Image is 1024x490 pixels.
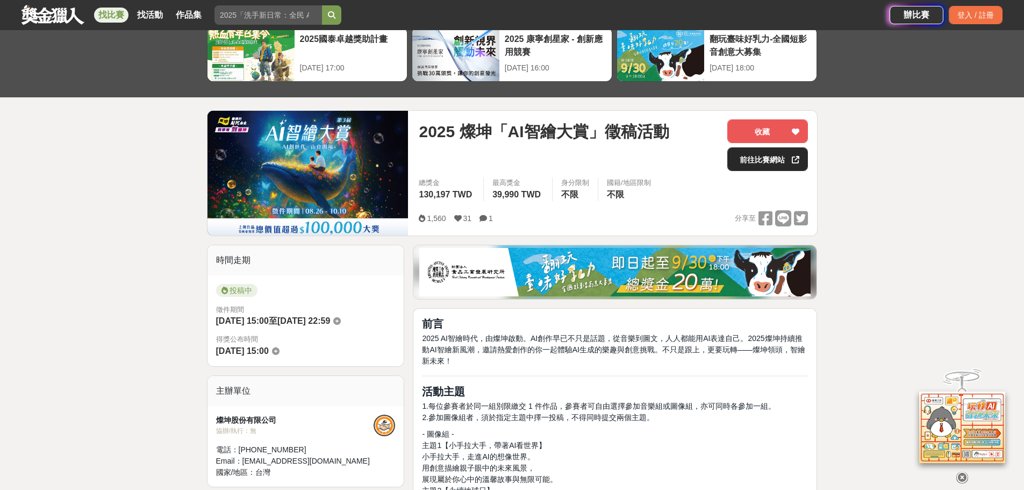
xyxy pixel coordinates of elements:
a: 找比賽 [94,8,128,23]
strong: 活動主題 [422,386,465,397]
a: 2025 康寧創星家 - 創新應用競賽[DATE] 16:00 [412,27,612,82]
div: [DATE] 16:00 [505,62,606,74]
div: 燦坤股份有限公司 [216,415,374,426]
div: 時間走期 [207,245,404,275]
span: 用創意描繪親子眼中的未來風景， [422,464,535,472]
input: 2025「洗手新日常：全民 ALL IN」洗手歌全台徵選 [214,5,322,25]
span: 台灣 [255,468,270,477]
div: 2025 康寧創星家 - 創新應用競賽 [505,33,606,57]
div: Email： [EMAIL_ADDRESS][DOMAIN_NAME] [216,456,374,467]
div: [DATE] 17:00 [300,62,402,74]
span: 至 [269,316,277,325]
span: 31 [463,214,472,223]
span: 不限 [607,190,624,199]
div: 登入 / 註冊 [949,6,1002,24]
span: 國家/地區： [216,468,256,477]
img: Cover Image [207,111,409,235]
a: 找活動 [133,8,167,23]
span: [DATE] 22:59 [277,316,330,325]
span: 得獎公布時間 [216,334,396,345]
img: 1c81a89c-c1b3-4fd6-9c6e-7d29d79abef5.jpg [419,248,811,296]
button: 收藏 [727,119,808,143]
span: [DATE] 15:00 [216,346,269,356]
span: 39,990 TWD [492,190,541,199]
a: 翻玩臺味好乳力-全國短影音創意大募集[DATE] 18:00 [617,27,817,82]
div: 2025國泰卓越獎助計畫 [300,33,402,57]
div: [DATE] 18:00 [710,62,811,74]
span: 主題1【小手拉大手，帶著AI看世界】 [422,441,546,450]
div: 協辦/執行： 無 [216,426,374,436]
span: 最高獎金 [492,177,543,188]
a: 辦比賽 [890,6,943,24]
div: 電話： [PHONE_NUMBER] [216,444,374,456]
span: 分享至 [735,210,756,226]
div: 主辦單位 [207,376,404,406]
div: 國籍/地區限制 [607,177,651,188]
a: 作品集 [171,8,206,23]
span: 不限 [561,190,578,199]
span: [DATE] 15:00 [216,316,269,325]
div: 翻玩臺味好乳力-全國短影音創意大募集 [710,33,811,57]
span: 2025 燦坤「AI智繪大賞」徵稿活動 [419,119,669,144]
strong: 前言 [422,318,443,330]
div: 身分限制 [561,177,589,188]
span: 徵件期間 [216,306,244,314]
img: d2146d9a-e6f6-4337-9592-8cefde37ba6b.png [919,392,1005,463]
span: 總獎金 [419,177,475,188]
span: 130,197 TWD [419,190,472,199]
span: - 圖像組 - [422,430,454,438]
span: 展現屬於你心中的溫馨故事與無限可能。 [422,475,557,484]
span: 1.每位參賽者於同一組別限繳交 1 件作品，參賽者可自由選擇參加音樂組或圖像組，亦可同時各參加一組。 [422,402,775,410]
span: 2.參加圖像組者，須於指定主題中擇一投稿，不得同時提交兩個主題。 [422,413,654,422]
span: 1 [489,214,493,223]
a: 前往比賽網站 [727,147,808,171]
span: 投稿中 [216,284,257,297]
span: 小手拉大手，走進AI的想像世界。 [422,452,534,461]
span: 1,560 [427,214,446,223]
span: 2025 AI智繪時代，由燦坤啟動。AI創作早已不只是話題，從音樂到圖文，人人都能用AI表達自己。2025燦坤持續推動AI智繪新風潮，邀請熱愛創作的你一起體驗AI生成的樂趣與創意挑戰。不只是跟上... [422,334,805,365]
a: 2025國泰卓越獎助計畫[DATE] 17:00 [207,27,407,82]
